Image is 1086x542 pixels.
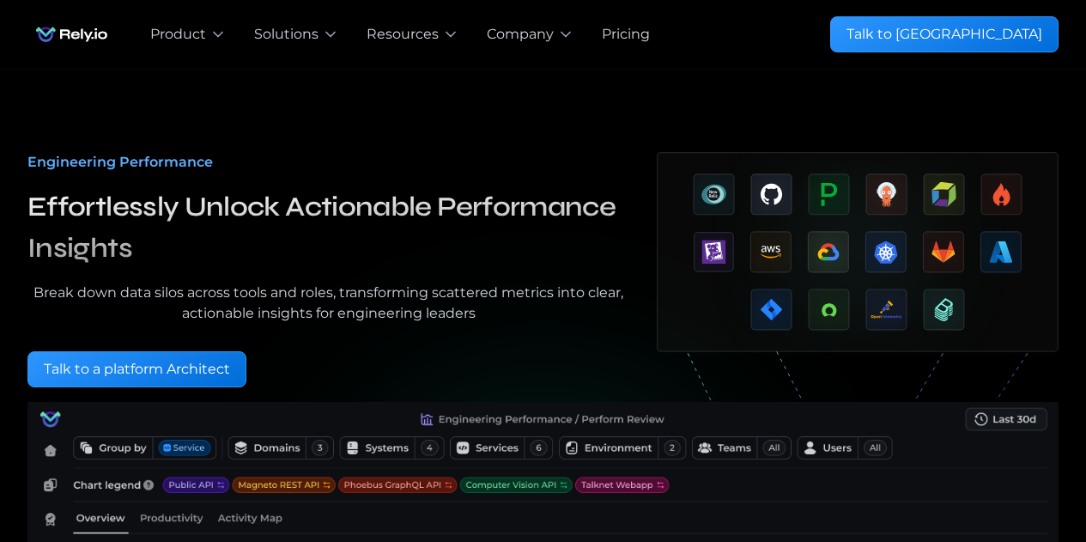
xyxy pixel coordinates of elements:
[27,152,629,173] div: Engineering Performance
[27,17,116,52] a: home
[367,24,439,45] div: Resources
[27,351,246,387] a: Talk to a platform Architect
[27,283,629,324] div: Break down data silos across tools and roles, transforming scattered metrics into clear, actionab...
[602,24,650,45] a: Pricing
[487,24,554,45] div: Company
[657,152,1059,402] a: open lightbox
[830,16,1059,52] a: Talk to [GEOGRAPHIC_DATA]
[846,24,1042,45] div: Talk to [GEOGRAPHIC_DATA]
[27,17,116,52] img: Rely.io logo
[27,186,629,269] h3: Effortlessly Unlock Actionable Performance Insights
[150,24,206,45] div: Product
[44,359,230,380] div: Talk to a platform Architect
[254,24,319,45] div: Solutions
